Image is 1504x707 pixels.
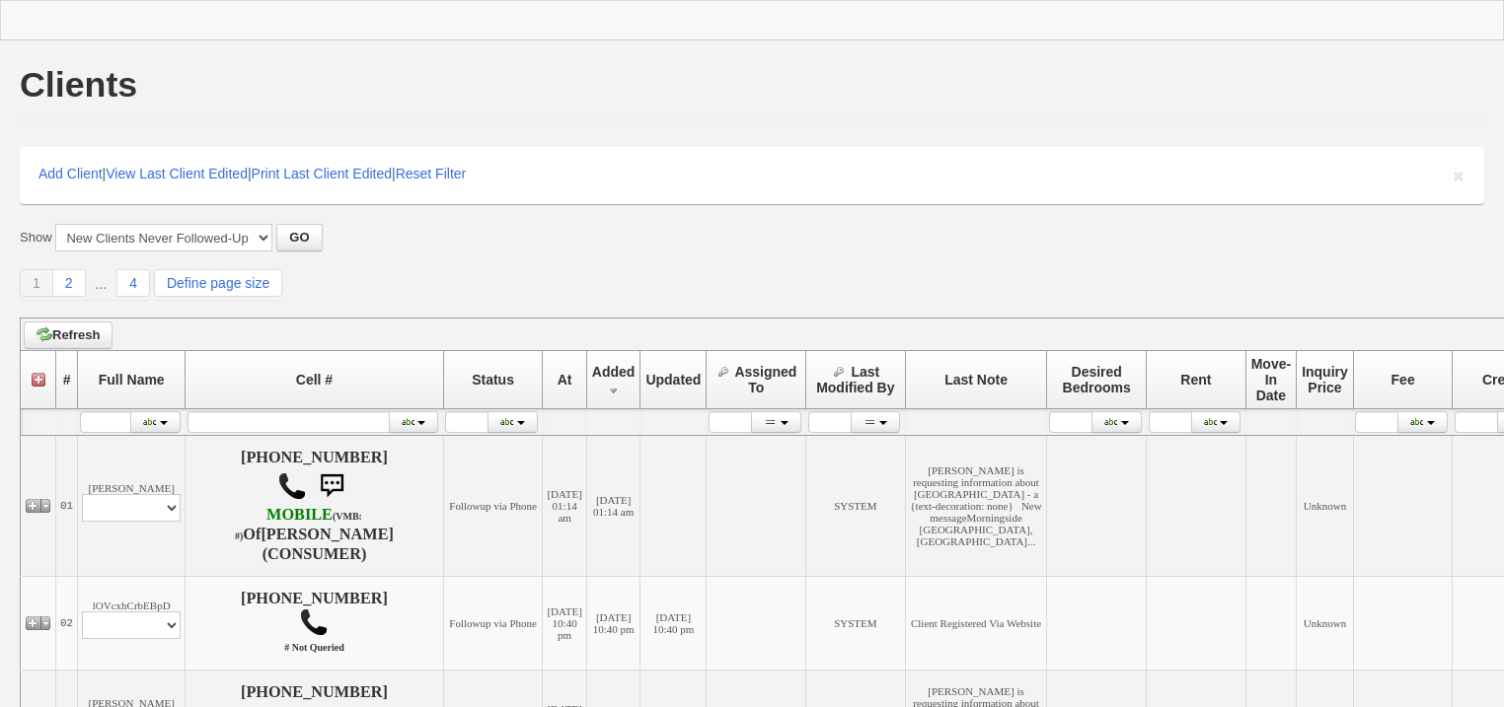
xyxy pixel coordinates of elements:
[189,449,439,563] h4: [PHONE_NUMBER] Of (CONSUMER)
[296,372,333,388] span: Cell #
[154,269,282,297] a: Define page size
[116,269,150,297] a: 4
[266,506,333,524] font: MOBILE
[543,577,586,671] td: [DATE] 10:40 pm
[78,436,186,577] td: [PERSON_NAME]
[24,321,113,349] a: Refresh
[86,271,117,297] a: ...
[56,436,78,577] td: 01
[640,577,707,671] td: [DATE] 10:40 pm
[944,372,1008,388] span: Last Note
[20,67,137,103] h1: Clients
[586,436,640,577] td: [DATE] 01:14 am
[443,577,543,671] td: Followup via Phone
[592,364,636,380] span: Added
[56,577,78,671] td: 02
[1297,436,1354,577] td: Unknown
[905,577,1047,671] td: Client Registered Via Website
[276,224,322,251] button: GO
[20,229,52,247] label: Show
[284,642,344,653] font: # Not Queried
[277,471,307,501] img: call.png
[816,364,894,395] span: Last Modified By
[20,269,53,297] a: 1
[396,166,467,181] a: Reset Filter
[53,269,86,297] a: 2
[99,372,165,388] span: Full Name
[586,577,640,671] td: [DATE] 10:40 pm
[106,166,248,181] a: View Last Client Edited
[645,372,701,388] span: Updated
[38,166,103,181] a: Add Client
[1297,577,1354,671] td: Unknown
[1391,372,1415,388] span: Fee
[261,526,394,543] b: [PERSON_NAME]
[1302,364,1348,395] span: Inquiry Price
[1063,364,1131,395] span: Desired Bedrooms
[252,166,392,181] a: Print Last Client Edited
[543,436,586,577] td: [DATE] 01:14 am
[1251,356,1291,403] span: Move-In Date
[806,436,906,577] td: SYSTEM
[235,506,362,543] b: T-Mobile USA, Inc.
[312,466,351,506] img: sms.png
[472,372,514,388] span: Status
[78,577,186,671] td: lOVcxhCrbEBpD
[20,147,1484,204] div: | | |
[905,436,1047,577] td: [PERSON_NAME] is requesting information about [GEOGRAPHIC_DATA] - a {text-decoration: none} New m...
[56,351,78,409] th: #
[189,590,439,657] h4: [PHONE_NUMBER]
[299,607,329,637] img: call.png
[806,577,906,671] td: SYSTEM
[734,364,796,395] span: Assigned To
[1180,372,1211,388] span: Rent
[558,372,572,388] span: At
[443,436,543,577] td: Followup via Phone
